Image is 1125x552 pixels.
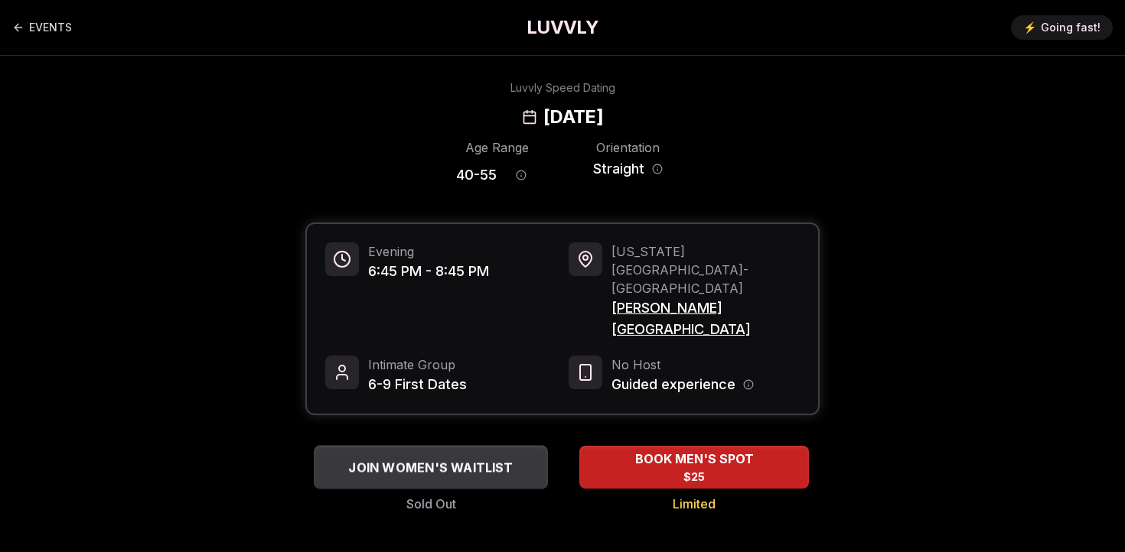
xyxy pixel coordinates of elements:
div: Orientation [587,138,669,157]
span: 6:45 PM - 8:45 PM [368,261,489,282]
div: Age Range [456,138,538,157]
button: JOIN WOMEN'S WAITLIST - Sold Out [314,445,548,489]
span: $25 [683,469,705,485]
span: Intimate Group [368,356,467,374]
span: JOIN WOMEN'S WAITLIST [345,458,516,476]
span: Sold Out [406,495,456,513]
span: BOOK MEN'S SPOT [632,450,757,468]
a: Back to events [12,12,72,43]
button: Orientation information [652,164,663,174]
span: 40 - 55 [456,164,497,186]
span: [PERSON_NAME][GEOGRAPHIC_DATA] [611,297,800,340]
a: LUVVLY [527,15,598,40]
span: 6-9 First Dates [368,374,467,395]
span: No Host [611,356,754,374]
span: Evening [368,242,489,261]
span: [US_STATE][GEOGRAPHIC_DATA] - [GEOGRAPHIC_DATA] [611,242,800,297]
span: Limited [673,495,716,513]
span: Going fast! [1041,20,1101,35]
button: BOOK MEN'S SPOT - Limited [579,446,809,489]
span: ⚡️ [1023,20,1036,35]
button: Age range information [504,158,538,192]
button: Host information [743,379,754,390]
span: Straight [593,158,644,180]
h2: [DATE] [543,105,603,129]
div: Luvvly Speed Dating [510,80,615,96]
span: Guided experience [611,374,735,395]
